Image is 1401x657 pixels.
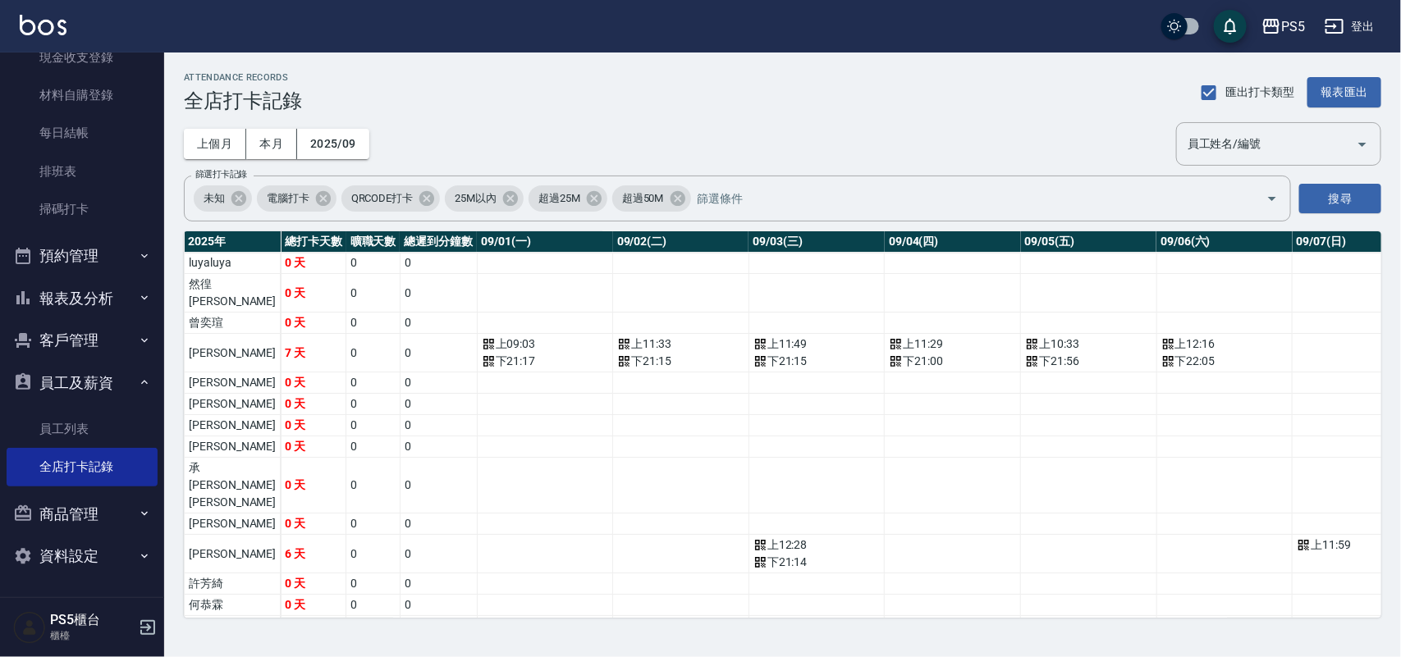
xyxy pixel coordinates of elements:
button: 客戶管理 [7,319,158,362]
td: luyaluya [185,253,281,274]
span: 25M以內 [445,190,506,207]
td: 0 [400,334,477,372]
td: 0 天 [281,372,346,394]
h3: 全店打卡記錄 [184,89,302,112]
td: 0 [346,595,401,616]
td: 0 [400,573,477,595]
td: 0 天 [281,616,346,637]
div: 25M以內 [445,185,524,212]
div: 上 12:16 [1161,335,1289,353]
td: [PERSON_NAME] [185,436,281,458]
td: 0 [346,334,401,372]
button: Open [1259,185,1285,212]
span: 超過50M [612,190,674,207]
button: 報表匯出 [1307,77,1381,107]
td: 曾奕瑄 [185,313,281,334]
td: 0 天 [281,394,346,415]
img: Person [13,611,46,644]
div: 超過25M [529,185,607,212]
div: 超過50M [612,185,691,212]
td: 0 [400,274,477,313]
td: 承[PERSON_NAME][PERSON_NAME] [185,458,281,513]
td: 鄭博霖 [185,616,281,637]
td: 0 天 [281,458,346,513]
h5: PS5櫃台 [50,612,134,628]
button: 登出 [1318,11,1381,42]
span: QRCODE打卡 [341,190,424,207]
div: 下 21:17 [482,353,609,370]
td: 0 [346,313,401,334]
td: 0 [346,253,401,274]
button: 預約管理 [7,235,158,277]
div: 下 22:05 [1161,353,1289,370]
th: 總打卡天數 [281,231,346,253]
td: 0 天 [281,415,346,436]
button: 搜尋 [1299,184,1381,214]
td: [PERSON_NAME] [185,372,281,394]
td: 0 天 [281,513,346,535]
td: 0 [346,573,401,595]
td: 何恭霖 [185,595,281,616]
img: Logo [20,15,66,35]
a: 全店打卡記錄 [7,448,158,486]
td: 0 [400,458,477,513]
button: 商品管理 [7,493,158,536]
th: 曠職天數 [346,231,401,253]
td: 0 [400,616,477,637]
td: 0 [400,535,477,573]
button: PS5 [1255,10,1312,43]
a: 掃碼打卡 [7,190,158,228]
button: 上個月 [184,129,246,159]
label: 篩選打卡記錄 [195,168,247,180]
th: 09/03(三) [749,231,885,253]
td: 0 天 [281,573,346,595]
td: [PERSON_NAME] [185,334,281,372]
div: 上 11:33 [617,335,744,353]
td: 0 [346,436,401,458]
input: 篩選條件 [694,185,1238,213]
td: 0 天 [281,436,346,458]
div: 下 21:15 [617,353,744,370]
span: 電腦打卡 [257,190,319,207]
td: 0 天 [281,274,346,313]
td: 0 [346,372,401,394]
button: 2025/09 [297,129,369,159]
td: 0 天 [281,253,346,274]
p: 櫃檯 [50,628,134,643]
div: 下 21:56 [1025,353,1152,370]
span: 未知 [194,190,235,207]
div: 未知 [194,185,252,212]
a: 排班表 [7,153,158,190]
td: 然徨[PERSON_NAME] [185,274,281,313]
td: 0 [400,372,477,394]
th: 2025 年 [185,231,281,253]
th: 09/01(一) [477,231,613,253]
button: 資料設定 [7,535,158,577]
td: 許芳綺 [185,573,281,595]
td: 0 [346,458,401,513]
td: 0 [400,394,477,415]
td: 0 天 [281,313,346,334]
div: 上 11:49 [753,335,881,353]
td: 0 [400,436,477,458]
th: 09/05(五) [1021,231,1157,253]
div: 下 21:15 [753,353,881,370]
span: 超過25M [529,190,590,207]
td: 6 天 [281,535,346,573]
a: 材料自購登錄 [7,76,158,114]
div: 上 10:33 [1025,335,1152,353]
td: 0 [346,394,401,415]
span: 匯出打卡類型 [1226,84,1295,101]
td: 0 [346,415,401,436]
button: 本月 [246,129,297,159]
th: 09/04(四) [885,231,1021,253]
th: 總遲到分鐘數 [400,231,477,253]
a: 現金收支登錄 [7,39,158,76]
div: QRCODE打卡 [341,185,441,212]
td: [PERSON_NAME] [185,415,281,436]
div: 上 11:29 [889,335,1016,353]
th: 09/06(六) [1156,231,1293,253]
td: 0 [400,513,477,535]
td: 0 [400,595,477,616]
td: [PERSON_NAME] [185,394,281,415]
